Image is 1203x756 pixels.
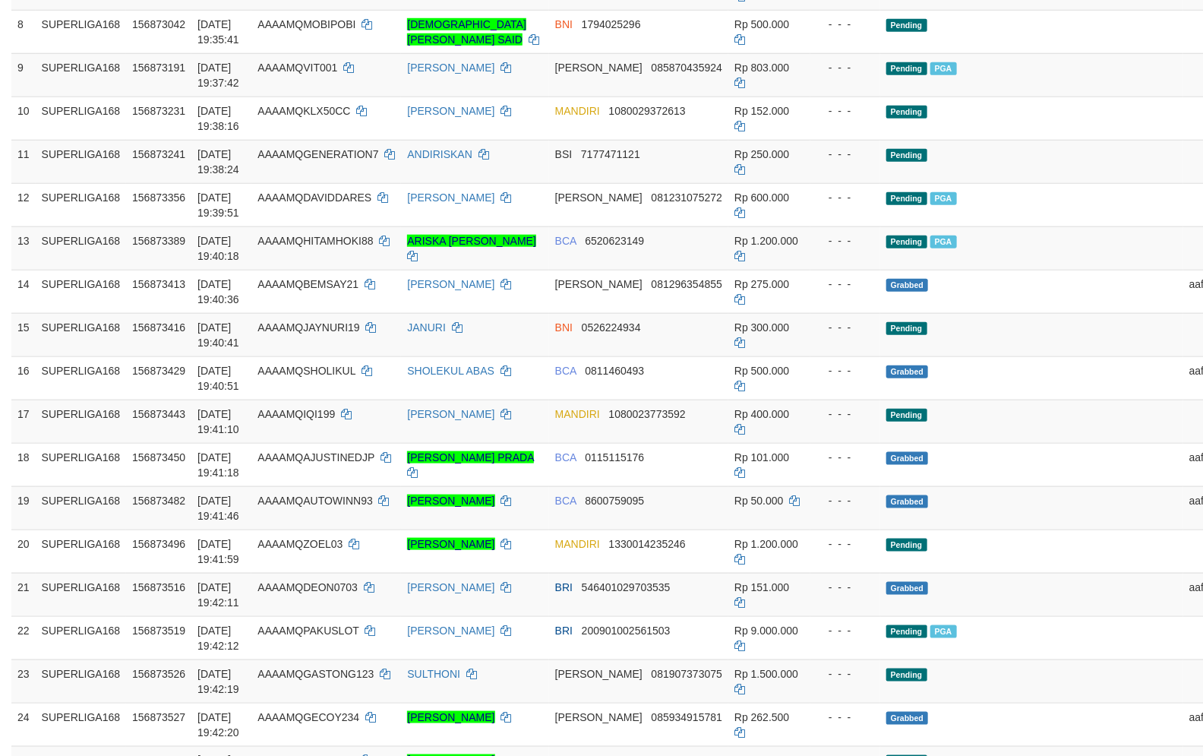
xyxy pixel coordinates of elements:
[36,703,127,746] td: SUPERLIGA168
[930,192,957,205] span: Marked by aafheankoy
[886,62,927,75] span: Pending
[11,270,36,313] td: 14
[555,321,573,334] span: BNI
[816,233,874,248] div: - - -
[197,538,239,565] span: [DATE] 19:41:59
[36,96,127,140] td: SUPERLIGA168
[734,62,789,74] span: Rp 803.000
[257,711,359,723] span: AAAAMQGECOY234
[132,148,185,160] span: 156873241
[734,191,789,204] span: Rp 600.000
[407,668,460,680] a: SULTHONI
[407,105,494,117] a: [PERSON_NAME]
[11,356,36,400] td: 16
[132,321,185,334] span: 156873416
[555,235,576,247] span: BCA
[930,236,957,248] span: Marked by aafchhiseyha
[407,538,494,550] a: [PERSON_NAME]
[132,191,185,204] span: 156873356
[197,495,239,522] span: [DATE] 19:41:46
[734,668,798,680] span: Rp 1.500.000
[197,105,239,132] span: [DATE] 19:38:16
[734,495,784,507] span: Rp 50.000
[816,580,874,595] div: - - -
[734,18,789,30] span: Rp 500.000
[816,60,874,75] div: - - -
[407,191,494,204] a: [PERSON_NAME]
[734,711,789,723] span: Rp 262.500
[257,451,374,463] span: AAAAMQAJUSTINEDJP
[197,18,239,46] span: [DATE] 19:35:41
[11,140,36,183] td: 11
[197,668,239,695] span: [DATE] 19:42:19
[36,10,127,53] td: SUPERLIGA168
[36,443,127,486] td: SUPERLIGA168
[197,191,239,219] span: [DATE] 19:39:51
[886,149,927,162] span: Pending
[581,148,640,160] span: Copy 7177471121 to clipboard
[886,192,927,205] span: Pending
[257,581,358,593] span: AAAAMQDEON0703
[197,235,239,262] span: [DATE] 19:40:18
[11,400,36,443] td: 17
[652,711,722,723] span: Copy 085934915781 to clipboard
[816,710,874,725] div: - - -
[585,495,644,507] span: Copy 8600759095 to clipboard
[930,62,957,75] span: Marked by aafheankoy
[11,313,36,356] td: 15
[407,625,494,637] a: [PERSON_NAME]
[886,495,929,508] span: Grabbed
[734,581,789,593] span: Rp 151.000
[132,105,185,117] span: 156873231
[132,495,185,507] span: 156873482
[11,183,36,226] td: 12
[816,666,874,682] div: - - -
[36,53,127,96] td: SUPERLIGA168
[132,668,185,680] span: 156873526
[886,365,929,378] span: Grabbed
[555,451,576,463] span: BCA
[555,495,576,507] span: BCA
[197,62,239,89] span: [DATE] 19:37:42
[652,62,722,74] span: Copy 085870435924 to clipboard
[407,495,494,507] a: [PERSON_NAME]
[257,62,337,74] span: AAAAMQVIT001
[11,10,36,53] td: 8
[582,321,641,334] span: Copy 0526224934 to clipboard
[11,616,36,660] td: 22
[585,365,644,377] span: Copy 0811460493 to clipboard
[407,62,494,74] a: [PERSON_NAME]
[555,278,643,290] span: [PERSON_NAME]
[555,18,573,30] span: BNI
[652,191,722,204] span: Copy 081231075272 to clipboard
[36,140,127,183] td: SUPERLIGA168
[36,400,127,443] td: SUPERLIGA168
[36,486,127,530] td: SUPERLIGA168
[886,279,929,292] span: Grabbed
[257,278,358,290] span: AAAAMQBEMSAY21
[197,625,239,652] span: [DATE] 19:42:12
[886,539,927,552] span: Pending
[36,270,127,313] td: SUPERLIGA168
[257,625,358,637] span: AAAAMQPAKUSLOT
[132,711,185,723] span: 156873527
[197,451,239,479] span: [DATE] 19:41:18
[609,408,686,420] span: Copy 1080023773592 to clipboard
[132,625,185,637] span: 156873519
[407,711,494,723] a: [PERSON_NAME]
[886,322,927,335] span: Pending
[816,406,874,422] div: - - -
[11,530,36,573] td: 20
[734,538,798,550] span: Rp 1.200.000
[257,105,350,117] span: AAAAMQKLX50CC
[816,17,874,32] div: - - -
[407,278,494,290] a: [PERSON_NAME]
[734,408,789,420] span: Rp 400.000
[609,538,686,550] span: Copy 1330014235246 to clipboard
[257,668,374,680] span: AAAAMQGASTONG123
[257,365,355,377] span: AAAAMQSHOLIKUL
[132,538,185,550] span: 156873496
[930,625,957,638] span: Marked by aafsengchandara
[132,451,185,463] span: 156873450
[407,321,446,334] a: JANURI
